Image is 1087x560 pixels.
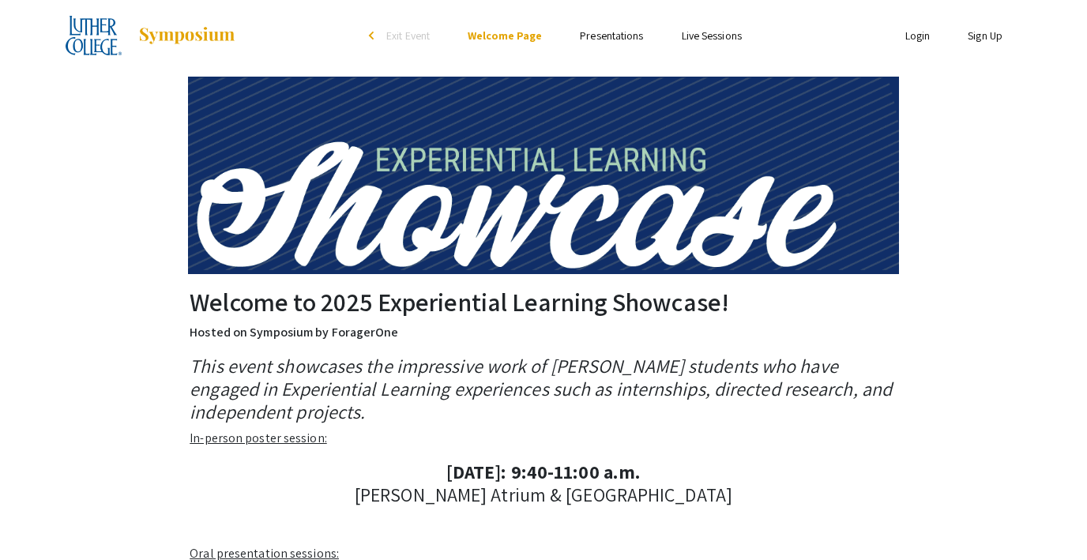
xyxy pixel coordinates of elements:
[66,16,236,55] a: 2025 Experiential Learning Showcase
[190,323,897,342] p: Hosted on Symposium by ForagerOne
[386,28,430,43] span: Exit Event
[190,460,897,506] h4: [PERSON_NAME] Atrium & [GEOGRAPHIC_DATA]
[369,31,378,40] div: arrow_back_ios
[190,430,327,446] u: In-person poster session:
[682,28,742,43] a: Live Sessions
[12,489,67,548] iframe: Chat
[66,16,122,55] img: 2025 Experiential Learning Showcase
[905,28,931,43] a: Login
[190,353,892,424] em: This event showcases the impressive work of [PERSON_NAME] students who have engaged in Experienti...
[446,459,641,484] strong: [DATE]: 9:40-11:00 a.m.
[190,287,897,317] h2: Welcome to 2025 Experiential Learning Showcase!
[188,77,899,273] img: 2025 Experiential Learning Showcase
[137,26,236,45] img: Symposium by ForagerOne
[468,28,542,43] a: Welcome Page
[580,28,643,43] a: Presentations
[968,28,1002,43] a: Sign Up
